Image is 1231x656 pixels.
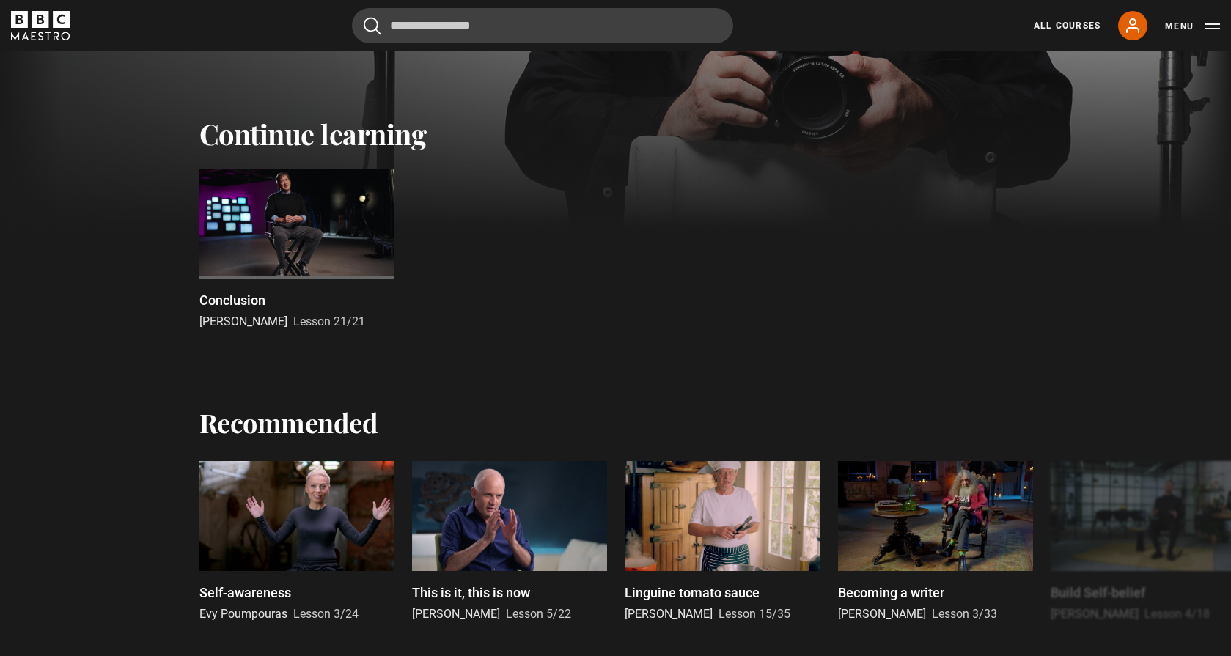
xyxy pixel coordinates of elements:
p: Becoming a writer [838,583,944,602]
a: Conclusion [PERSON_NAME] Lesson 21/21 [199,169,394,331]
p: This is it, this is now [412,583,530,602]
input: Search [352,8,733,43]
span: Lesson 3/24 [293,607,359,621]
span: Lesson 3/33 [932,607,997,621]
a: This is it, this is now [PERSON_NAME] Lesson 5/22 [412,461,607,623]
button: Toggle navigation [1165,19,1220,34]
a: All Courses [1034,19,1100,32]
svg: BBC Maestro [11,11,70,40]
span: [PERSON_NAME] [625,607,713,621]
span: [PERSON_NAME] [412,607,500,621]
p: Linguine tomato sauce [625,583,760,602]
p: Self-awareness [199,583,291,602]
a: Linguine tomato sauce [PERSON_NAME] Lesson 15/35 [625,461,820,623]
span: [PERSON_NAME] [199,314,287,328]
span: [PERSON_NAME] [1051,607,1139,621]
a: Self-awareness Evy Poumpouras Lesson 3/24 [199,461,394,623]
span: Lesson 21/21 [293,314,365,328]
h2: Recommended [199,407,378,438]
span: Lesson 15/35 [719,607,790,621]
span: Evy Poumpouras [199,607,287,621]
span: Lesson 5/22 [506,607,571,621]
p: Conclusion [199,290,265,310]
a: Becoming a writer [PERSON_NAME] Lesson 3/33 [838,461,1033,623]
h2: Continue learning [199,117,1032,151]
span: [PERSON_NAME] [838,607,926,621]
span: Lesson 4/18 [1144,607,1210,621]
p: Build Self-belief [1051,583,1145,602]
button: Submit the search query [364,17,381,35]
